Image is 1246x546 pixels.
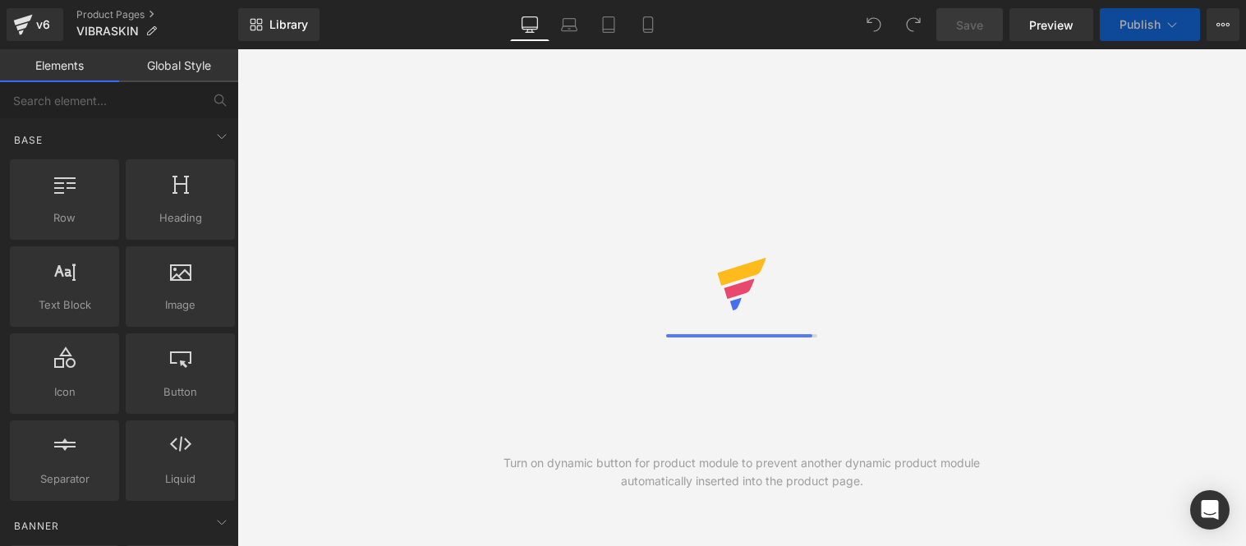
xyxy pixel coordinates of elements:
a: Product Pages [76,8,238,21]
button: Redo [897,8,930,41]
a: Mobile [628,8,668,41]
span: Text Block [15,296,114,314]
span: Icon [15,383,114,401]
a: Laptop [549,8,589,41]
span: Preview [1029,16,1074,34]
a: Tablet [589,8,628,41]
span: Liquid [131,470,230,488]
span: VIBRASKIN [76,25,139,38]
span: Row [15,209,114,227]
span: Publish [1120,18,1161,31]
div: v6 [33,14,53,35]
a: Global Style [119,49,238,82]
span: Separator [15,470,114,488]
span: Save [956,16,983,34]
a: New Library [238,8,320,41]
button: Publish [1100,8,1200,41]
a: Desktop [510,8,549,41]
button: More [1207,8,1239,41]
span: Heading [131,209,230,227]
a: v6 [7,8,63,41]
span: Image [131,296,230,314]
button: Undo [857,8,890,41]
a: Preview [1009,8,1093,41]
span: Banner [12,518,61,534]
div: Turn on dynamic button for product module to prevent another dynamic product module automatically... [490,454,994,490]
span: Library [269,17,308,32]
div: Open Intercom Messenger [1190,490,1230,530]
span: Base [12,132,44,148]
span: Button [131,383,230,401]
